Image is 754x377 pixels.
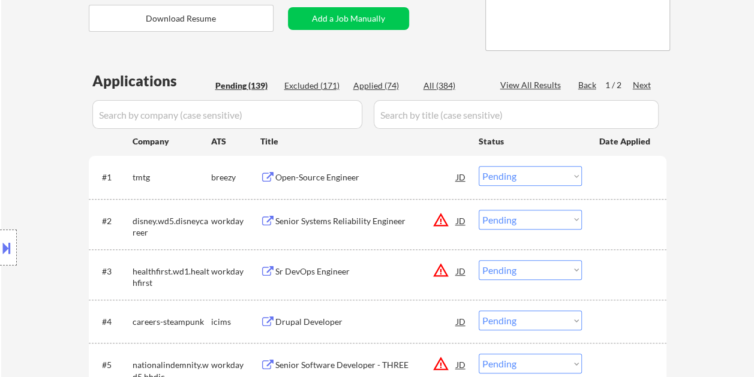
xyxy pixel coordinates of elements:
div: breezy [211,171,260,183]
div: Sr DevOps Engineer [275,266,456,278]
div: JD [455,166,467,188]
div: Drupal Developer [275,316,456,328]
div: workday [211,266,260,278]
div: Title [260,135,467,147]
button: Add a Job Manually [288,7,409,30]
div: Senior Software Developer - THREE [275,359,456,371]
div: JD [455,210,467,231]
div: Excluded (171) [284,80,344,92]
div: Senior Systems Reliability Engineer [275,215,456,227]
div: Applied (74) [353,80,413,92]
div: workday [211,359,260,371]
button: warning_amber [432,262,449,279]
button: warning_amber [432,212,449,228]
div: View All Results [500,79,564,91]
div: JD [455,260,467,282]
div: Back [578,79,597,91]
input: Search by company (case sensitive) [92,100,362,129]
div: Date Applied [599,135,652,147]
div: JD [455,354,467,375]
button: Download Resume [89,5,274,32]
div: Next [633,79,652,91]
div: All (384) [423,80,483,92]
div: 1 / 2 [605,79,633,91]
div: JD [455,310,467,332]
div: icims [211,316,260,328]
div: ATS [211,135,260,147]
button: warning_amber [432,355,449,372]
div: workday [211,215,260,227]
div: Pending (139) [215,80,275,92]
input: Search by title (case sensitive) [374,100,659,129]
div: Open-Source Engineer [275,171,456,183]
div: Status [479,130,582,152]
